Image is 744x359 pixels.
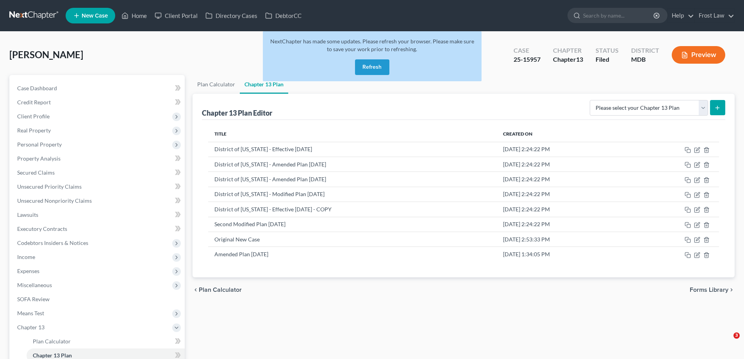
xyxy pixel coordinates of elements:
a: Directory Cases [202,9,261,23]
div: Chapter [553,55,583,64]
td: Second Modified Plan [DATE] [208,217,496,232]
span: NextChapter has made some updates. Please refresh your browser. Please make sure to save your wor... [270,38,474,52]
th: Title [208,126,496,142]
span: Real Property [17,127,51,134]
button: Refresh [355,59,389,75]
span: Secured Claims [17,169,55,176]
td: Amended Plan [DATE] [208,247,496,262]
a: Unsecured Priority Claims [11,180,185,194]
td: District of [US_STATE] - Effective [DATE] - COPY [208,202,496,217]
div: MDB [631,55,659,64]
a: Home [118,9,151,23]
div: Chapter 13 Plan Editor [202,108,272,118]
td: [DATE] 1:34:05 PM [497,247,629,262]
span: Client Profile [17,113,50,120]
button: chevron_left Plan Calculator [193,287,242,293]
td: District of [US_STATE] - Modified Plan [DATE] [208,187,496,202]
a: Secured Claims [11,166,185,180]
td: [DATE] 2:53:33 PM [497,232,629,246]
span: Forms Library [690,287,728,293]
div: Filed [596,55,619,64]
i: chevron_right [728,287,735,293]
a: Unsecured Nonpriority Claims [11,194,185,208]
span: [PERSON_NAME] [9,49,83,60]
a: Chapter 13 Plan [240,75,288,94]
span: Income [17,254,35,260]
span: New Case [82,13,108,19]
span: Means Test [17,310,44,316]
input: Search by name... [583,8,655,23]
th: Created On [497,126,629,142]
a: Lawsuits [11,208,185,222]
a: Case Dashboard [11,81,185,95]
span: Case Dashboard [17,85,57,91]
span: SOFA Review [17,296,50,302]
div: Case [514,46,541,55]
a: Plan Calculator [193,75,240,94]
button: Forms Library chevron_right [690,287,735,293]
span: Plan Calculator [199,287,242,293]
td: Original New Case [208,232,496,246]
span: Chapter 13 [17,324,45,330]
td: [DATE] 2:24:22 PM [497,157,629,171]
span: Unsecured Nonpriority Claims [17,197,92,204]
span: 3 [733,332,740,339]
td: District of [US_STATE] - Amended Plan [DATE] [208,172,496,187]
span: Credit Report [17,99,51,105]
span: Personal Property [17,141,62,148]
button: Preview [672,46,725,64]
div: Chapter [553,46,583,55]
td: [DATE] 2:24:22 PM [497,142,629,157]
div: District [631,46,659,55]
i: chevron_left [193,287,199,293]
td: [DATE] 2:24:22 PM [497,187,629,202]
span: Chapter 13 Plan [33,352,72,359]
a: DebtorCC [261,9,305,23]
a: Plan Calculator [27,334,185,348]
a: Credit Report [11,95,185,109]
span: Codebtors Insiders & Notices [17,239,88,246]
a: Executory Contracts [11,222,185,236]
span: Plan Calculator [33,338,71,345]
a: SOFA Review [11,292,185,306]
td: [DATE] 2:24:22 PM [497,172,629,187]
span: Lawsuits [17,211,38,218]
td: District of [US_STATE] - Amended Plan [DATE] [208,157,496,171]
a: Frost Law [695,9,734,23]
span: Executory Contracts [17,225,67,232]
div: Status [596,46,619,55]
a: Property Analysis [11,152,185,166]
a: Client Portal [151,9,202,23]
a: Help [668,9,694,23]
td: [DATE] 2:24:22 PM [497,202,629,217]
span: Miscellaneous [17,282,52,288]
span: Unsecured Priority Claims [17,183,82,190]
span: Property Analysis [17,155,61,162]
span: 13 [576,55,583,63]
td: District of [US_STATE] - Effective [DATE] [208,142,496,157]
td: [DATE] 2:24:22 PM [497,217,629,232]
iframe: Intercom live chat [717,332,736,351]
span: Expenses [17,268,39,274]
div: 25-15957 [514,55,541,64]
